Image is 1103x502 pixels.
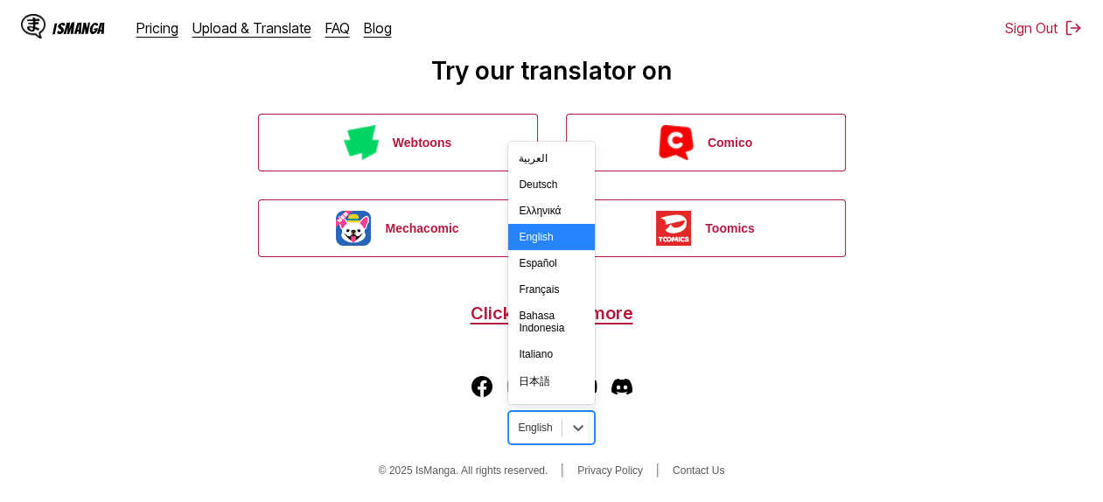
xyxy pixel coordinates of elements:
[611,376,632,397] a: Discord
[577,464,643,477] a: Privacy Policy
[136,19,178,37] a: Pricing
[21,14,45,38] img: IsManga Logo
[1005,19,1082,37] button: Sign Out
[336,211,371,246] img: Mechacomic
[508,367,594,396] div: 日本語
[508,198,594,224] div: Ελληνικά
[508,250,594,276] div: Español
[508,171,594,198] div: Deutsch
[659,125,694,160] img: Comico
[566,199,846,257] button: Toomics
[611,376,632,397] img: IsManga Discord
[364,19,392,37] a: Blog
[471,376,492,397] img: IsManga Facebook
[471,303,633,324] a: Click here for more
[471,376,492,397] a: Facebook
[258,199,538,257] button: Mechacomic
[518,422,520,434] input: Select language
[508,276,594,303] div: Français
[508,145,594,171] div: العربية
[508,303,594,341] div: Bahasa Indonesia
[192,19,311,37] a: Upload & Translate
[21,14,136,42] a: IsManga LogoIsManga
[1065,19,1082,37] img: Sign out
[673,464,724,477] a: Contact Us
[379,464,548,477] span: © 2025 IsManga. All rights reserved.
[52,20,105,37] div: IsManga
[508,341,594,367] div: Italiano
[506,376,527,397] img: IsManga Instagram
[656,211,691,246] img: Toomics
[14,56,1089,86] h2: Try our translator on
[508,396,594,425] div: 한국어
[344,125,379,160] img: Webtoons
[325,19,350,37] a: FAQ
[258,114,538,171] button: Webtoons
[566,114,846,171] button: Comico
[508,224,594,250] div: English
[506,376,527,397] a: Instagram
